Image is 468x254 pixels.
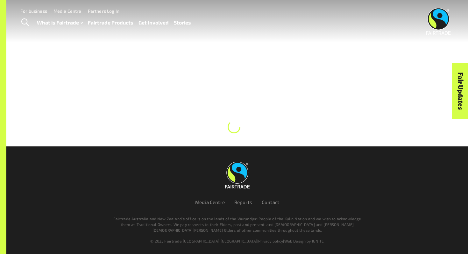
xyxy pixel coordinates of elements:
a: What is Fairtrade [37,18,83,27]
img: Fairtrade Australia New Zealand logo [225,162,250,188]
a: Get Involved [138,18,169,27]
a: Web Design by IGNITE [284,239,324,243]
p: Fairtrade Australia and New Zealand’s office is on the lands of the Wurundjeri People of the Kuli... [110,216,364,233]
a: Privacy policy [258,239,283,243]
a: Stories [174,18,191,27]
a: Media Centre [53,8,82,14]
a: Contact [262,199,279,205]
a: Fairtrade Products [88,18,133,27]
a: Toggle Search [17,15,33,31]
span: © 2025 Fairtrade [GEOGRAPHIC_DATA] [GEOGRAPHIC_DATA] [150,239,257,243]
img: Fairtrade Australia New Zealand logo [426,8,451,35]
a: Reports [234,199,252,205]
div: | | [46,238,429,244]
a: Partners Log In [88,8,119,14]
a: For business [20,8,47,14]
a: Media Centre [195,199,225,205]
